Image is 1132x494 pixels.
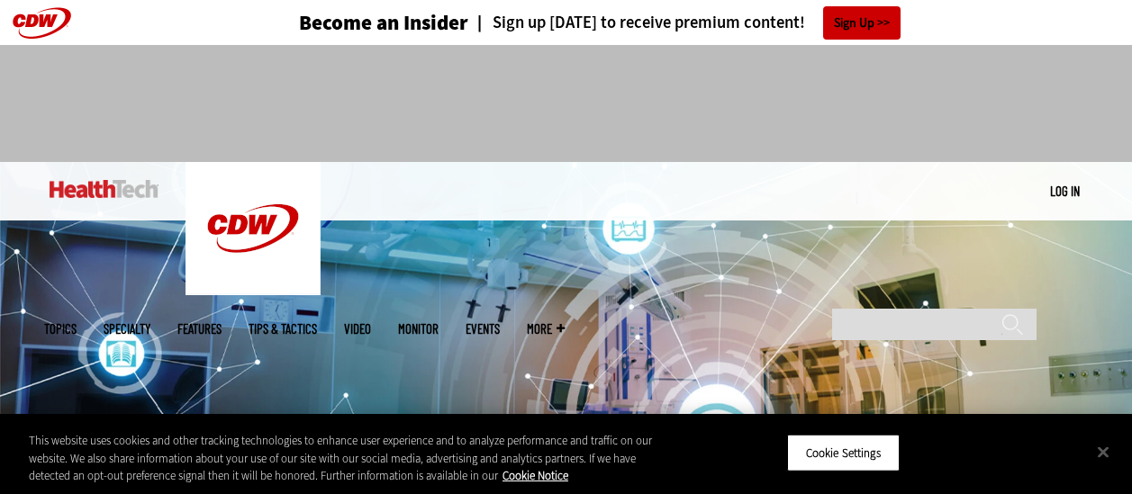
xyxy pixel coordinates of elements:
[29,432,679,485] div: This website uses cookies and other tracking technologies to enhance user experience and to analy...
[249,322,317,336] a: Tips & Tactics
[186,162,321,295] img: Home
[299,13,468,33] h3: Become an Insider
[177,322,222,336] a: Features
[44,322,77,336] span: Topics
[186,281,321,300] a: CDW
[1083,432,1123,472] button: Close
[527,322,565,336] span: More
[104,322,150,336] span: Specialty
[466,322,500,336] a: Events
[1050,183,1080,199] a: Log in
[50,180,158,198] img: Home
[344,322,371,336] a: Video
[239,63,894,144] iframe: advertisement
[398,322,439,336] a: MonITor
[1050,182,1080,201] div: User menu
[787,434,900,472] button: Cookie Settings
[823,6,901,40] a: Sign Up
[468,14,805,31] a: Sign up [DATE] to receive premium content!
[503,468,568,483] a: More information about your privacy
[231,13,468,33] a: Become an Insider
